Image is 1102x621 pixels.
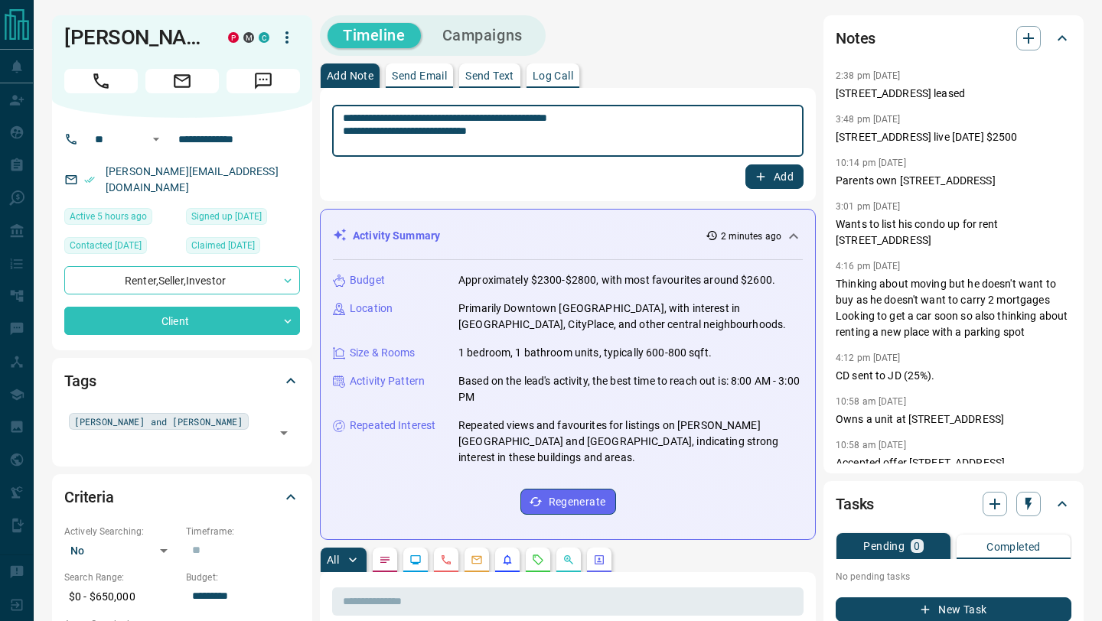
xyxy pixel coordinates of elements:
p: 4:16 pm [DATE] [836,261,901,271]
p: 3:01 pm [DATE] [836,201,901,212]
span: Signed up [DATE] [191,209,262,224]
p: Approximately $2300-$2800, with most favourites around $2600. [458,272,775,288]
div: Tasks [836,486,1071,522]
p: [STREET_ADDRESS] live [DATE] $2500 [836,129,1071,145]
span: Message [227,69,300,93]
p: 10:14 pm [DATE] [836,158,906,168]
svg: Requests [532,554,544,566]
span: Active 5 hours ago [70,209,147,224]
p: Send Email [392,70,447,81]
p: Accepted offer [STREET_ADDRESS] [836,455,1071,471]
div: Mon Jul 31 2017 [186,208,300,229]
p: Location [350,301,393,317]
p: Budget [350,272,385,288]
span: [PERSON_NAME] and [PERSON_NAME] [74,414,243,429]
p: CD sent to JD (25%). [836,368,1071,384]
div: Tags [64,363,300,399]
svg: Agent Actions [593,554,605,566]
p: 2 minutes ago [721,229,781,243]
svg: Calls [440,554,452,566]
div: No [64,538,178,563]
p: All [327,554,339,565]
p: [STREET_ADDRESS] leased [836,86,1071,102]
p: 2:38 pm [DATE] [836,70,901,81]
p: 4:12 pm [DATE] [836,353,901,363]
div: condos.ca [259,32,269,43]
div: Renter , Seller , Investor [64,266,300,294]
div: Mon Apr 29 2024 [64,237,178,258]
p: Activity Pattern [350,373,425,389]
h2: Tasks [836,492,874,516]
p: Completed [986,541,1041,552]
p: $0 - $650,000 [64,584,178,610]
p: Send Text [465,70,514,81]
div: Criteria [64,479,300,515]
p: Wants to list his condo up for rent [STREET_ADDRESS] [836,216,1071,249]
p: 3:48 pm [DATE] [836,114,901,125]
button: Campaigns [427,23,538,48]
p: 10:58 am [DATE] [836,396,906,407]
button: Timeline [328,23,421,48]
h1: [PERSON_NAME] [64,25,205,50]
p: Primarily Downtown [GEOGRAPHIC_DATA], with interest in [GEOGRAPHIC_DATA], CityPlace, and other ce... [458,301,803,333]
span: Email [145,69,219,93]
svg: Opportunities [562,554,575,566]
p: Thinking about moving but he doesn't want to buy as he doesn't want to carry 2 mortgages Looking ... [836,276,1071,340]
span: Call [64,69,138,93]
p: 0 [914,541,920,551]
div: property.ca [228,32,239,43]
p: Based on the lead's activity, the best time to reach out is: 8:00 AM - 3:00 PM [458,373,803,405]
p: Repeated Interest [350,418,435,434]
div: Client [64,307,300,335]
div: Notes [836,20,1071,57]
p: Activity Summary [353,228,440,244]
p: Add Note [327,70,373,81]
p: Budget: [186,571,300,584]
svg: Email Verified [84,174,95,185]
p: Owns a unit at [STREET_ADDRESS] [836,411,1071,428]
p: Size & Rooms [350,345,416,361]
button: Open [147,130,165,148]
p: Timeframe: [186,525,300,538]
svg: Listing Alerts [501,554,514,566]
span: Contacted [DATE] [70,238,142,253]
p: Repeated views and favourites for listings on [PERSON_NAME][GEOGRAPHIC_DATA] and [GEOGRAPHIC_DATA... [458,418,803,466]
div: Activity Summary2 minutes ago [333,222,803,250]
p: Pending [863,541,905,551]
p: Log Call [533,70,573,81]
svg: Notes [379,554,391,566]
h2: Criteria [64,485,114,509]
button: Open [273,422,295,444]
button: Regenerate [520,489,616,515]
button: Add [745,164,804,189]
p: Actively Searching: [64,525,178,538]
svg: Emails [471,554,483,566]
a: [PERSON_NAME][EMAIL_ADDRESS][DOMAIN_NAME] [106,165,279,193]
div: Fri Feb 28 2025 [186,237,300,258]
p: Search Range: [64,571,178,584]
p: 10:58 am [DATE] [836,440,906,450]
h2: Notes [836,26,875,50]
h2: Tags [64,369,96,393]
svg: Lead Browsing Activity [409,554,422,566]
span: Claimed [DATE] [191,238,255,253]
div: mrloft.ca [243,32,254,43]
div: Tue Sep 16 2025 [64,208,178,229]
p: 1 bedroom, 1 bathroom units, typically 600-800 sqft. [458,345,712,361]
p: Parents own [STREET_ADDRESS] [836,173,1071,189]
p: No pending tasks [836,565,1071,588]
